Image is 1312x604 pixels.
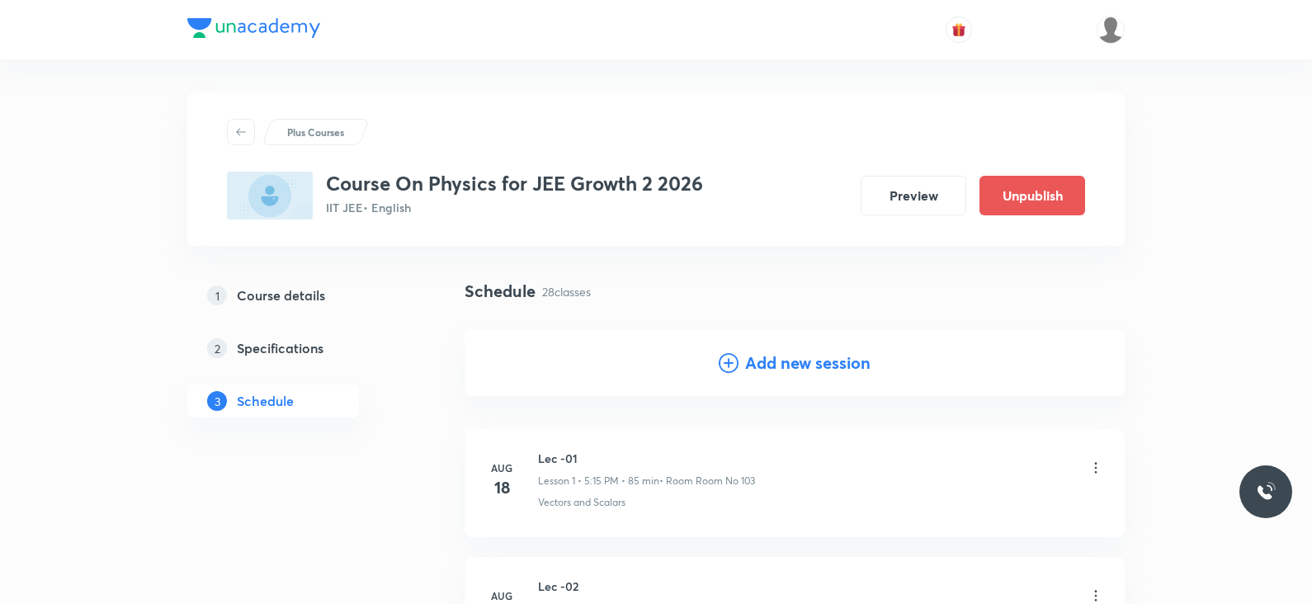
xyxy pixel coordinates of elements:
p: 3 [207,391,227,411]
img: Saniya Tarannum [1097,16,1125,44]
a: Company Logo [187,18,320,42]
p: Vectors and Scalars [538,495,625,510]
h6: Lec -02 [538,578,756,595]
img: Company Logo [187,18,320,38]
button: Preview [861,176,966,215]
p: 28 classes [542,283,591,300]
h5: Course details [237,285,325,305]
a: 1Course details [187,279,412,312]
h6: Aug [485,588,518,603]
p: IIT JEE • English [326,199,703,216]
h4: Add new session [745,351,871,375]
button: avatar [946,17,972,43]
p: 1 [207,285,227,305]
p: Plus Courses [287,125,344,139]
h5: Specifications [237,338,323,358]
p: • Room Room No 103 [659,474,755,488]
img: 81530198-B903-4793-B845-F53EDB756856_plus.png [227,172,313,219]
p: Lesson 1 • 5:15 PM • 85 min [538,474,659,488]
h4: 18 [485,475,518,500]
img: avatar [951,22,966,37]
img: Add [1059,330,1125,396]
h5: Schedule [237,391,294,411]
a: 2Specifications [187,332,412,365]
h6: Aug [485,460,518,475]
h4: Schedule [465,279,536,304]
img: ttu [1256,482,1276,502]
h6: Lec -01 [538,450,755,467]
p: 2 [207,338,227,358]
h3: Course On Physics for JEE Growth 2 2026 [326,172,703,196]
button: Unpublish [979,176,1085,215]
